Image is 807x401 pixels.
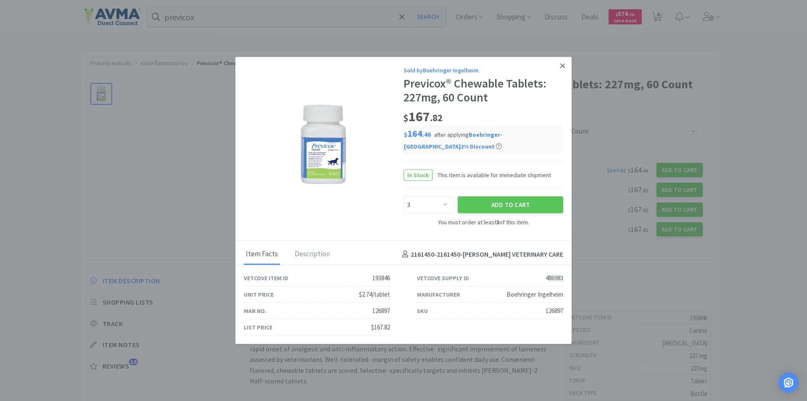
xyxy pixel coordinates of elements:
strong: 3 [496,218,499,226]
span: $ [404,130,407,138]
div: Sold by Boehringer Ingelheim [403,65,563,74]
span: . 82 [430,112,443,124]
div: 193846 [372,273,390,283]
div: 486983 [546,273,563,283]
div: List Price [244,323,272,332]
div: 126897 [372,306,390,316]
button: Add to Cart [458,196,563,213]
div: 126897 [546,306,563,316]
div: Open Intercom Messenger [778,372,799,393]
span: after applying [404,130,502,150]
div: Vetcove Item ID [244,274,288,283]
i: Boehringer-[GEOGRAPHIC_DATA] 2 % Discount [404,130,502,150]
span: . 46 [422,130,431,138]
span: 167 [403,108,443,125]
div: $2.74/tablet [359,289,390,300]
h4: 2161450-2161450 - [PERSON_NAME] VETERINARY CARE [399,249,563,260]
div: Unit Price [244,290,274,299]
div: Man No. [244,306,266,316]
div: Previcox® Chewable Tablets: 227mg, 60 Count [403,76,563,104]
div: Manufacturer [417,290,460,299]
div: $167.82 [371,322,390,332]
span: 164 [404,127,431,139]
img: 5e2c63cb18e54c9cbaa20c155b35cda0_486983.png [261,96,387,197]
span: $ [403,112,409,124]
span: In Stock [404,170,432,180]
div: Description [293,244,332,265]
div: Boehringer Ingelheim [506,289,563,300]
div: SKU [417,306,428,316]
div: Item Facts [244,244,280,265]
div: You must order at least of this item. [403,217,563,226]
div: Vetcove Supply ID [417,274,469,283]
span: This item is available for immediate shipment [433,170,551,180]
